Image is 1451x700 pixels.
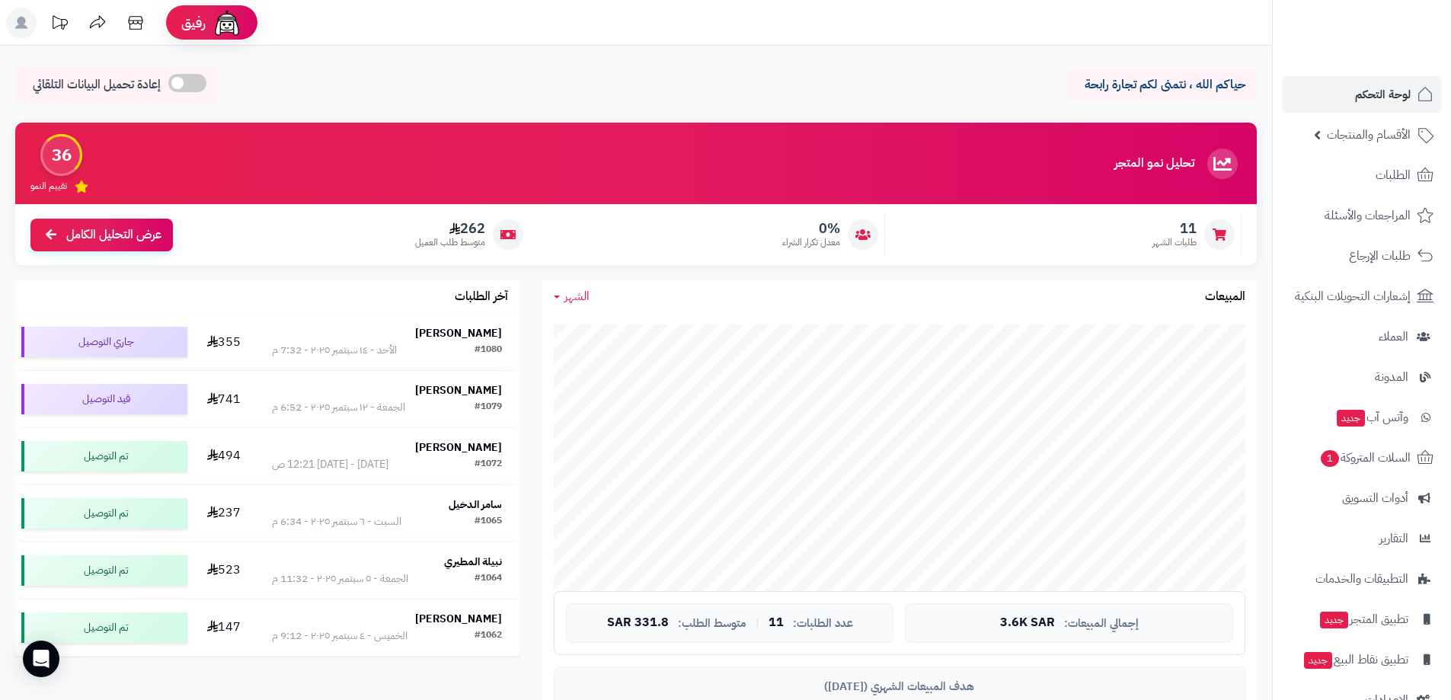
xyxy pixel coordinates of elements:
[1282,641,1442,678] a: تطبيق نقاط البيعجديد
[554,288,590,305] a: الشهر
[475,514,502,529] div: #1065
[449,497,502,513] strong: سامر الدخيل
[455,290,508,304] h3: آخر الطلبات
[193,542,254,599] td: 523
[21,384,187,414] div: قيد التوصيل
[566,679,1233,695] div: هدف المبيعات الشهري ([DATE])
[1319,447,1411,468] span: السلات المتروكة
[1114,157,1194,171] h3: تحليل نمو المتجر
[1152,236,1197,249] span: طلبات الشهر
[23,641,59,677] div: Open Intercom Messenger
[21,555,187,586] div: تم التوصيل
[1282,278,1442,315] a: إشعارات التحويلات البنكية
[21,441,187,471] div: تم التوصيل
[40,8,78,42] a: تحديثات المنصة
[1375,366,1408,388] span: المدونة
[415,611,502,627] strong: [PERSON_NAME]
[30,219,173,251] a: عرض التحليل الكامل
[756,617,759,628] span: |
[193,599,254,656] td: 147
[793,617,853,630] span: عدد الطلبات:
[1282,359,1442,395] a: المدونة
[1379,528,1408,549] span: التقارير
[415,382,502,398] strong: [PERSON_NAME]
[1342,487,1408,509] span: أدوات التسويق
[272,457,388,472] div: [DATE] - [DATE] 12:21 ص
[272,343,397,358] div: الأحد - ١٤ سبتمبر ٢٠٢٥ - 7:32 م
[475,571,502,587] div: #1064
[1282,157,1442,193] a: الطلبات
[21,327,187,357] div: جاري التوصيل
[272,514,401,529] div: السبت - ٦ سبتمبر ٢٠٢٥ - 6:34 م
[30,180,67,193] span: تقييم النمو
[1327,124,1411,145] span: الأقسام والمنتجات
[1337,410,1365,427] span: جديد
[475,457,502,472] div: #1072
[1282,238,1442,274] a: طلبات الإرجاع
[1282,601,1442,638] a: تطبيق المتجرجديد
[444,554,502,570] strong: نبيلة المطيري
[415,439,502,455] strong: [PERSON_NAME]
[564,287,590,305] span: الشهر
[1321,450,1340,468] span: 1
[1078,76,1245,94] p: حياكم الله ، نتمنى لكم تجارة رابحة
[1320,612,1348,628] span: جديد
[21,498,187,529] div: تم التوصيل
[1376,165,1411,186] span: الطلبات
[193,314,254,370] td: 355
[1347,35,1437,67] img: logo-2.png
[193,485,254,542] td: 237
[193,371,254,427] td: 741
[193,428,254,484] td: 494
[1282,399,1442,436] a: وآتس آبجديد
[1205,290,1245,304] h3: المبيعات
[678,617,746,630] span: متوسط الطلب:
[607,616,669,630] span: 331.8 SAR
[181,14,206,32] span: رفيق
[1282,520,1442,557] a: التقارير
[1302,649,1408,670] span: تطبيق نقاط البيع
[782,236,840,249] span: معدل تكرار الشراء
[1282,480,1442,516] a: أدوات التسويق
[1152,220,1197,237] span: 11
[66,226,161,244] span: عرض التحليل الكامل
[415,236,485,249] span: متوسط طلب العميل
[415,325,502,341] strong: [PERSON_NAME]
[272,571,408,587] div: الجمعة - ٥ سبتمبر ٢٠٢٥ - 11:32 م
[415,220,485,237] span: 262
[1282,197,1442,234] a: المراجعات والأسئلة
[1282,318,1442,355] a: العملاء
[21,612,187,643] div: تم التوصيل
[33,76,161,94] span: إعادة تحميل البيانات التلقائي
[782,220,840,237] span: 0%
[1315,568,1408,590] span: التطبيقات والخدمات
[475,343,502,358] div: #1080
[1304,652,1332,669] span: جديد
[1282,561,1442,597] a: التطبيقات والخدمات
[272,628,407,644] div: الخميس - ٤ سبتمبر ٢٠٢٥ - 9:12 م
[769,616,784,630] span: 11
[1318,609,1408,630] span: تطبيق المتجر
[1064,617,1139,630] span: إجمالي المبيعات:
[1000,616,1055,630] span: 3.6K SAR
[1349,245,1411,267] span: طلبات الإرجاع
[1379,326,1408,347] span: العملاء
[212,8,242,38] img: ai-face.png
[1355,84,1411,105] span: لوحة التحكم
[1282,439,1442,476] a: السلات المتروكة1
[1282,76,1442,113] a: لوحة التحكم
[475,628,502,644] div: #1062
[1295,286,1411,307] span: إشعارات التحويلات البنكية
[475,400,502,415] div: #1079
[1325,205,1411,226] span: المراجعات والأسئلة
[1335,407,1408,428] span: وآتس آب
[272,400,405,415] div: الجمعة - ١٢ سبتمبر ٢٠٢٥ - 6:52 م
